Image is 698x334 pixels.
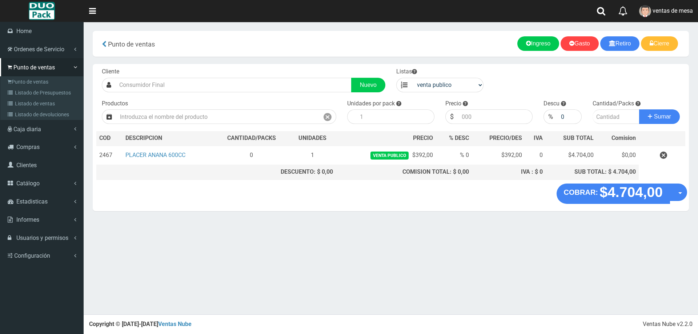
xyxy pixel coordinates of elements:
[436,146,472,165] td: % 0
[654,113,671,120] span: Sumar
[14,46,64,53] span: Ordenes de Servicio
[102,100,128,108] label: Productos
[549,168,636,176] div: SUB TOTAL: $ 4.704,00
[2,76,83,87] a: Punto de ventas
[289,146,336,165] td: 1
[600,36,640,51] a: Retiro
[89,321,192,327] strong: Copyright © [DATE]-[DATE]
[116,109,319,124] input: Introduzca el nombre del producto
[16,216,39,223] span: Informes
[16,28,32,35] span: Home
[16,234,68,241] span: Usuarios y permisos
[599,184,663,200] strong: $4.704,00
[449,134,469,141] span: % DESC
[413,134,433,142] span: PRECIO
[458,109,533,124] input: 000
[356,109,434,124] input: 1
[96,146,123,165] td: 2467
[641,36,678,51] a: Cierre
[29,2,55,20] img: Logo grande
[16,162,37,169] span: Clientes
[123,131,214,146] th: DES
[639,5,651,17] img: User Image
[611,134,636,142] span: Comision
[597,146,639,165] td: $0,00
[593,109,639,124] input: Cantidad
[13,64,55,71] span: Punto de ventas
[339,168,469,176] div: COMISION TOTAL: $ 0,00
[564,188,598,196] strong: COBRAR:
[16,144,40,150] span: Compras
[125,152,185,158] a: PLACER ANANA 600CC
[108,40,155,48] span: Punto de ventas
[445,100,461,108] label: Precio
[214,146,289,165] td: 0
[445,109,458,124] div: $
[557,184,670,204] button: COBRAR: $4.704,00
[2,98,83,109] a: Listado de ventas
[14,252,50,259] span: Configuración
[472,146,525,165] td: $392,00
[347,100,395,108] label: Unidades por pack
[217,168,333,176] div: DESCUENTO: $ 0,00
[534,134,543,141] span: IVA
[136,134,162,141] span: CRIPCION
[653,7,693,14] span: ventas de mesa
[525,146,546,165] td: 0
[336,146,436,165] td: $392,00
[289,131,336,146] th: UNIDADES
[102,68,119,76] label: Cliente
[158,321,192,327] a: Ventas Nube
[546,146,597,165] td: $4.704,00
[96,131,123,146] th: COD
[475,168,543,176] div: IVA : $ 0
[489,134,522,141] span: PRECIO/DES
[643,320,693,329] div: Ventas Nube v2.2.0
[543,109,557,124] div: %
[396,68,417,76] label: Listas
[563,134,594,142] span: SUB TOTAL
[557,109,582,124] input: 000
[593,100,634,108] label: Cantidad/Packs
[543,100,559,108] label: Descu
[214,131,289,146] th: CANTIDAD/PACKS
[13,126,41,133] span: Caja diaria
[370,152,409,159] span: venta publico
[351,78,385,92] a: Nuevo
[639,109,680,124] button: Sumar
[116,78,352,92] input: Consumidor Final
[561,36,599,51] a: Gasto
[2,87,83,98] a: Listado de Presupuestos
[2,109,83,120] a: Listado de devoluciones
[16,198,48,205] span: Estadisticas
[517,36,559,51] a: Ingreso
[16,180,40,187] span: Catálogo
